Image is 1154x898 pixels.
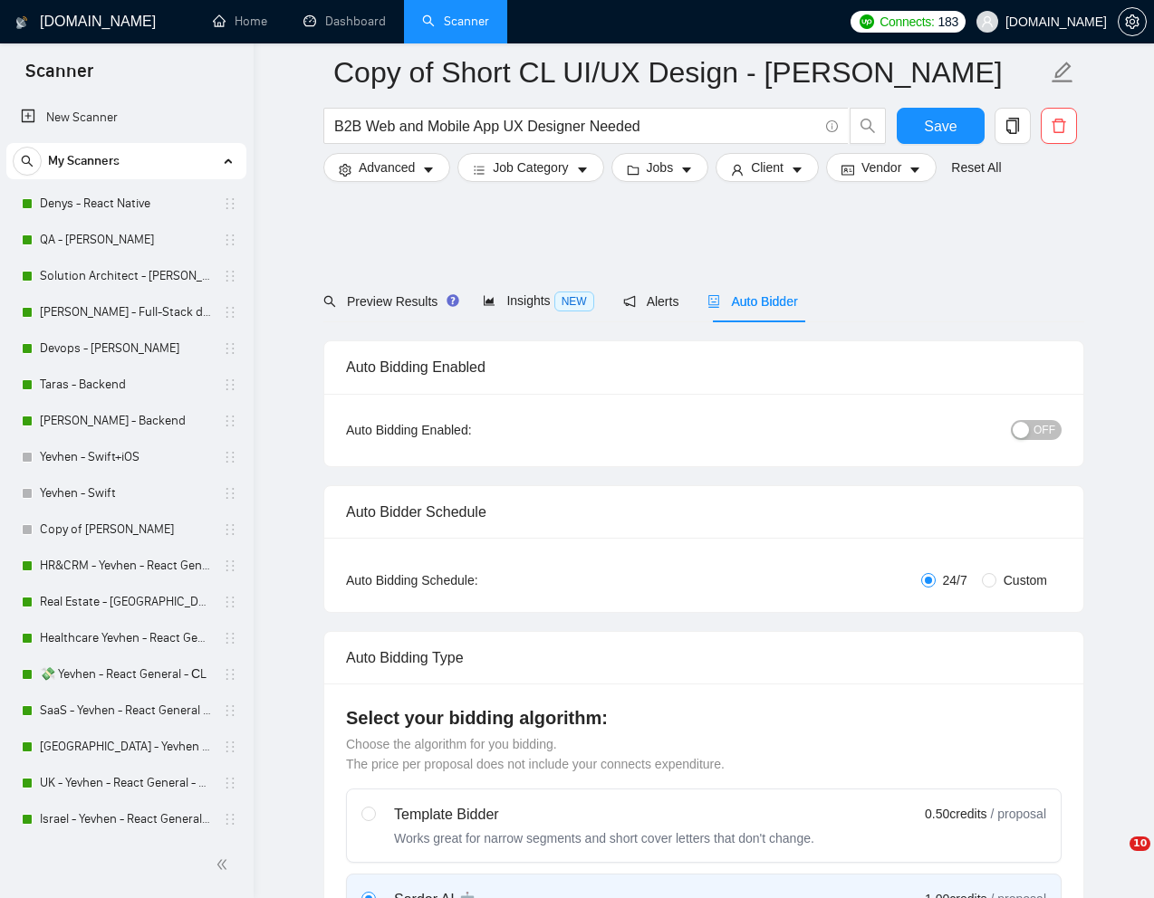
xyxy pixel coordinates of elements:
span: OFF [1034,420,1055,440]
button: delete [1041,108,1077,144]
span: Advanced [359,158,415,177]
span: user [981,15,994,28]
a: Israel - Yevhen - React General - СL [40,801,212,837]
button: barsJob Categorycaret-down [457,153,603,182]
a: Taras - Backend [40,367,212,403]
div: Auto Bidding Type [346,632,1062,683]
span: Jobs [647,158,674,177]
a: Yevhen - Swift+iOS [40,439,212,475]
span: holder [223,450,237,464]
img: upwork-logo.png [860,14,874,29]
span: folder [627,163,640,177]
div: Auto Bidding Enabled [346,341,1062,393]
span: search [14,155,41,167]
a: Copy of [PERSON_NAME] [40,511,212,548]
a: Denys - React Native [40,186,212,222]
div: Tooltip anchor [445,292,461,309]
a: New Scanner [21,100,232,136]
a: HR&CRM - Yevhen - React General - СL [40,548,212,584]
button: search [13,147,42,176]
span: double-left [216,855,234,874]
button: setting [1118,7,1147,36]
span: info-circle [826,120,838,132]
span: Client [751,158,784,177]
span: holder [223,233,237,247]
span: holder [223,740,237,754]
span: Preview Results [323,294,454,309]
span: Job Category [493,158,568,177]
span: My Scanners [48,143,120,179]
span: bars [473,163,486,177]
span: holder [223,196,237,211]
a: SaaS - Yevhen - React General - СL [40,693,212,729]
button: userClientcaret-down [716,153,819,182]
span: Auto Bidder [707,294,797,309]
a: [GEOGRAPHIC_DATA] - Yevhen - React General - СL [40,729,212,765]
a: Reset All [951,158,1001,177]
span: holder [223,812,237,826]
a: [PERSON_NAME] - Full-Stack dev [40,294,212,330]
span: robot [707,295,720,308]
span: Insights [483,293,593,308]
a: dashboardDashboard [303,14,386,29]
a: QA - [PERSON_NAME] [40,222,212,258]
span: user [731,163,744,177]
button: Save [897,108,985,144]
iframe: Intercom live chat [1092,836,1136,880]
span: Choose the algorithm for you bidding. The price per proposal does not include your connects expen... [346,737,725,771]
a: 💸 Yevhen - React General - СL [40,656,212,693]
button: idcardVendorcaret-down [826,153,937,182]
span: caret-down [791,163,803,177]
a: [PERSON_NAME] - Backend [40,403,212,439]
a: Healthcare Yevhen - React General - СL [40,620,212,656]
span: holder [223,377,237,392]
span: caret-down [422,163,435,177]
span: Save [924,115,957,138]
span: holder [223,559,237,573]
span: Alerts [623,294,679,309]
span: setting [1119,14,1146,29]
a: Solution Architect - [PERSON_NAME] [40,258,212,294]
div: Auto Bidder Schedule [346,486,1062,538]
span: search [323,295,336,308]
input: Scanner name... [333,50,1047,95]
button: settingAdvancedcaret-down [323,153,450,182]
a: Yevhen - Swift [40,475,212,511]
span: Custom [996,570,1054,590]
h4: Select your bidding algorithm: [346,705,1062,731]
span: holder [223,522,237,537]
span: Scanner [11,58,108,96]
a: Real Estate - [GEOGRAPHIC_DATA] - React General - СL [40,584,212,620]
a: setting [1118,14,1147,29]
span: Connects: [880,12,934,32]
span: holder [223,776,237,790]
div: Template Bidder [394,804,814,826]
button: folderJobscaret-down [611,153,709,182]
div: Auto Bidding Enabled: [346,420,584,440]
span: caret-down [576,163,589,177]
span: caret-down [909,163,921,177]
div: Works great for narrow segments and short cover letters that don't change. [394,829,814,847]
span: holder [223,667,237,682]
span: setting [339,163,351,177]
span: 0.50 credits [925,804,986,824]
span: search [851,118,885,134]
div: Auto Bidding Schedule: [346,570,584,590]
span: NEW [554,291,594,311]
span: 24/7 [936,570,975,590]
input: Search Freelance Jobs... [334,115,818,138]
span: holder [223,486,237,501]
span: Vendor [861,158,901,177]
button: copy [995,108,1031,144]
span: edit [1051,61,1074,84]
span: holder [223,414,237,428]
img: logo [15,8,28,37]
a: homeHome [213,14,267,29]
span: caret-down [680,163,693,177]
span: holder [223,305,237,320]
span: holder [223,341,237,356]
li: New Scanner [6,100,246,136]
a: UK - Yevhen - React General - СL [40,765,212,801]
span: 183 [938,12,958,32]
span: idcard [841,163,854,177]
